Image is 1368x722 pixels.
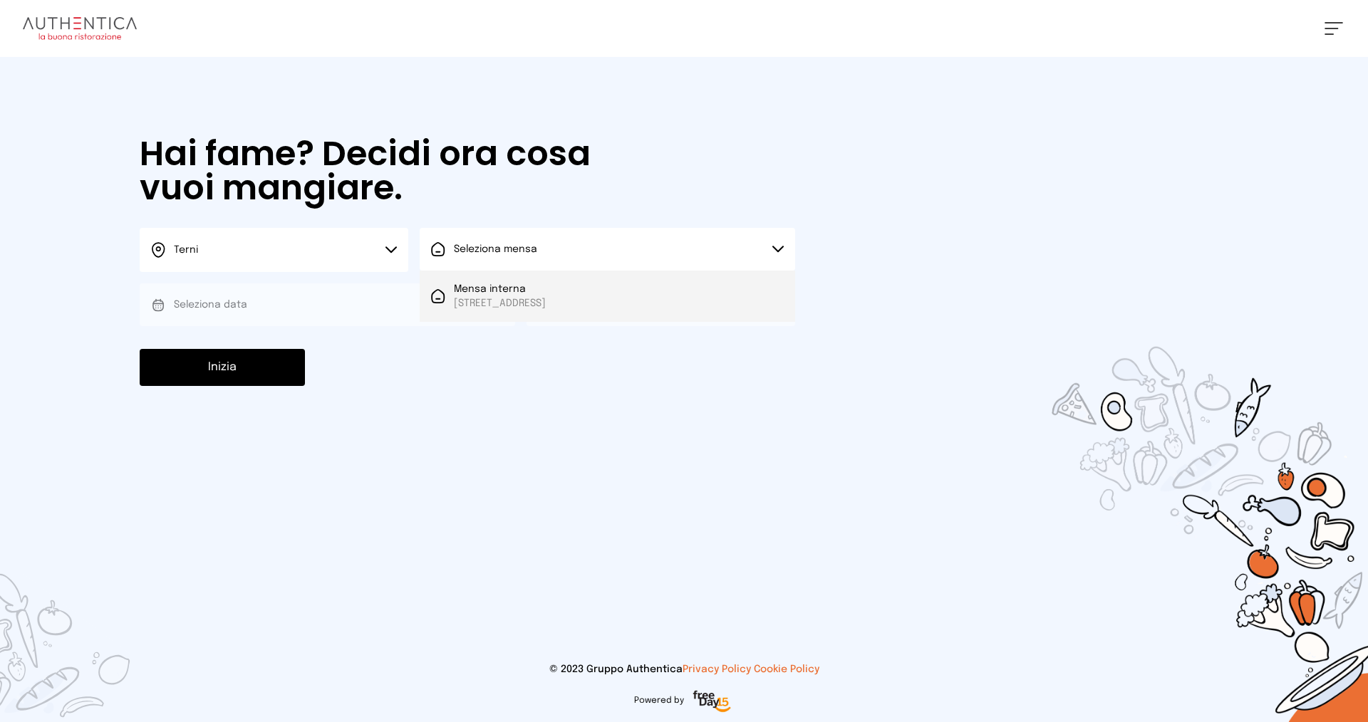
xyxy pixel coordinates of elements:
span: Powered by [634,695,684,706]
img: logo-freeday.3e08031.png [690,688,735,716]
span: Mensa interna [454,282,546,296]
span: Seleziona data [174,300,247,310]
a: Privacy Policy [683,664,751,674]
button: Seleziona data [140,283,515,326]
p: © 2023 Gruppo Authentica [23,662,1345,676]
a: Cookie Policy [754,664,819,674]
span: Seleziona mensa [454,244,537,254]
button: Seleziona mensa [420,228,795,271]
button: Inizia [140,349,305,386]
span: [STREET_ADDRESS] [454,296,546,310]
